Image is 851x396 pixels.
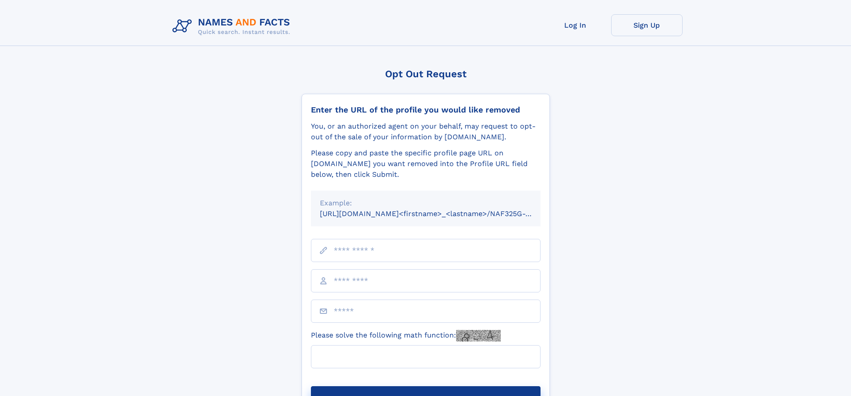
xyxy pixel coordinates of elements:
[311,121,541,142] div: You, or an authorized agent on your behalf, may request to opt-out of the sale of your informatio...
[611,14,683,36] a: Sign Up
[311,330,501,342] label: Please solve the following math function:
[169,14,298,38] img: Logo Names and Facts
[320,198,532,208] div: Example:
[540,14,611,36] a: Log In
[311,105,541,115] div: Enter the URL of the profile you would like removed
[320,209,558,218] small: [URL][DOMAIN_NAME]<firstname>_<lastname>/NAF325G-xxxxxxxx
[311,148,541,180] div: Please copy and paste the specific profile page URL on [DOMAIN_NAME] you want removed into the Pr...
[302,68,550,79] div: Opt Out Request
